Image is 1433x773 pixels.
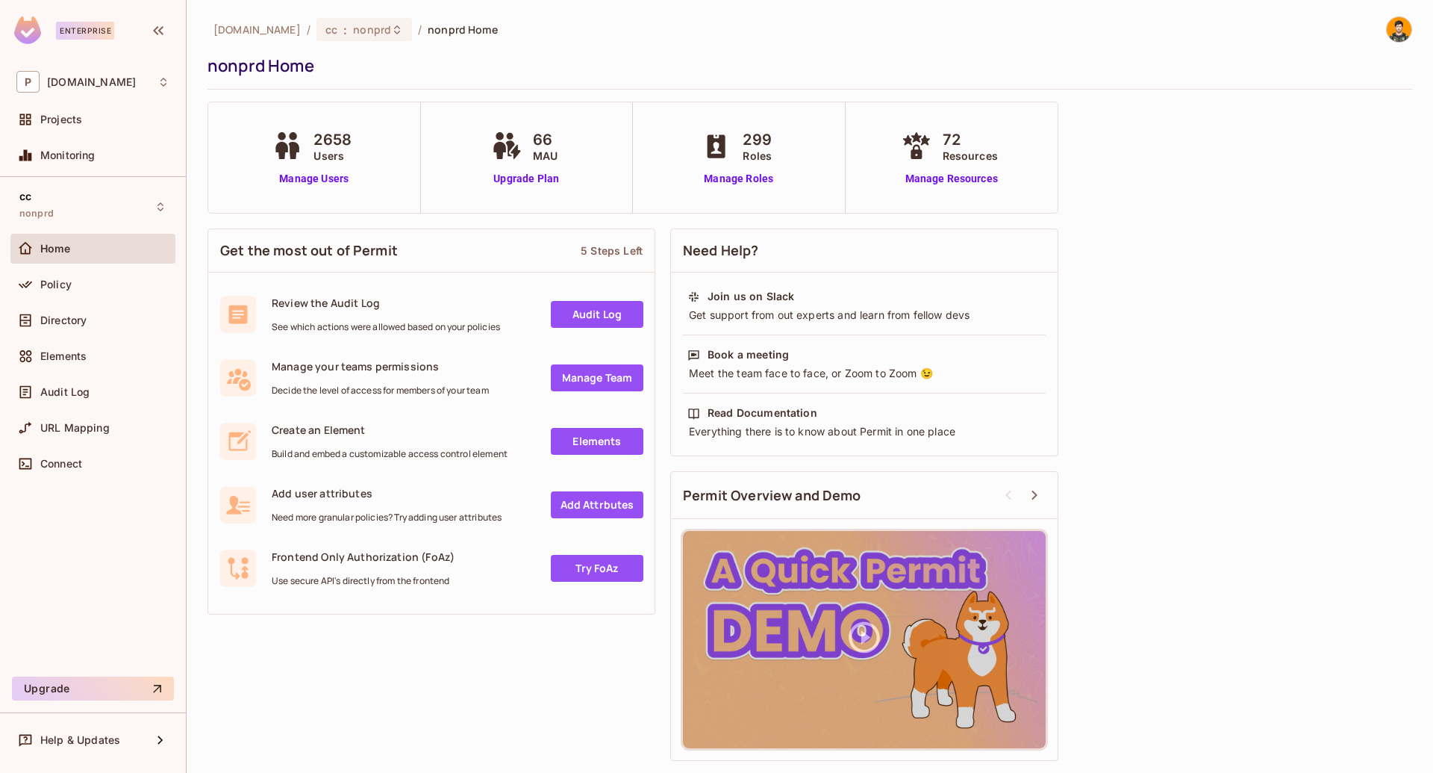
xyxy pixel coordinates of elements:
a: Upgrade Plan [488,171,565,187]
span: Audit Log [40,386,90,398]
span: Frontend Only Authorization (FoAz) [272,550,455,564]
span: Build and embed a customizable access control element [272,448,508,460]
span: Workspace: pluto.tv [47,76,136,88]
span: : [343,24,348,36]
a: Try FoAz [551,555,643,582]
span: Home [40,243,71,255]
span: Add user attributes [272,486,502,500]
span: Users [313,148,352,164]
div: Meet the team face to face, or Zoom to Zoom 😉 [687,366,1041,381]
a: Audit Log [551,301,643,328]
span: Create an Element [272,423,508,437]
span: Review the Audit Log [272,296,500,310]
span: 2658 [313,128,352,151]
div: Everything there is to know about Permit in one place [687,424,1041,439]
button: Upgrade [12,677,174,701]
span: Need more granular policies? Try adding user attributes [272,512,502,524]
span: URL Mapping [40,422,110,434]
div: Book a meeting [708,347,789,362]
li: / [418,22,422,37]
span: Connect [40,458,82,470]
a: Manage Resources [898,171,1005,187]
span: Roles [743,148,772,164]
span: Directory [40,314,87,326]
span: Elements [40,350,87,362]
span: the active workspace [213,22,301,37]
span: P [16,71,40,93]
a: Elements [551,428,643,455]
span: Help & Updates [40,734,120,746]
span: Manage your teams permissions [272,359,489,373]
a: Manage Roles [698,171,779,187]
span: Projects [40,114,82,125]
span: nonprd [19,208,54,220]
div: Get support from out experts and learn from fellow devs [687,308,1041,323]
span: Permit Overview and Demo [683,486,861,505]
span: Get the most out of Permit [220,241,398,260]
span: nonprd [353,22,391,37]
div: Join us on Slack [708,289,794,304]
span: 299 [743,128,772,151]
div: Enterprise [56,22,114,40]
div: 5 Steps Left [581,243,643,258]
a: Manage Users [269,171,359,187]
span: Use secure API's directly from the frontend [272,575,455,587]
a: Manage Team [551,364,643,391]
span: Resources [943,148,998,164]
span: nonprd Home [428,22,497,37]
span: 66 [533,128,558,151]
span: cc [325,22,337,37]
div: Read Documentation [708,406,817,420]
div: nonprd Home [207,55,1405,77]
span: See which actions were allowed based on your policies [272,321,500,333]
span: cc [19,190,31,202]
span: Policy [40,279,72,291]
li: / [307,22,310,37]
span: MAU [533,148,558,164]
img: SReyMgAAAABJRU5ErkJggg== [14,16,41,44]
span: Decide the level of access for members of your team [272,385,489,397]
a: Add Attrbutes [551,491,643,518]
span: Need Help? [683,241,759,260]
img: Thiago Martins [1387,17,1411,42]
span: Monitoring [40,149,96,161]
span: 72 [943,128,998,151]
